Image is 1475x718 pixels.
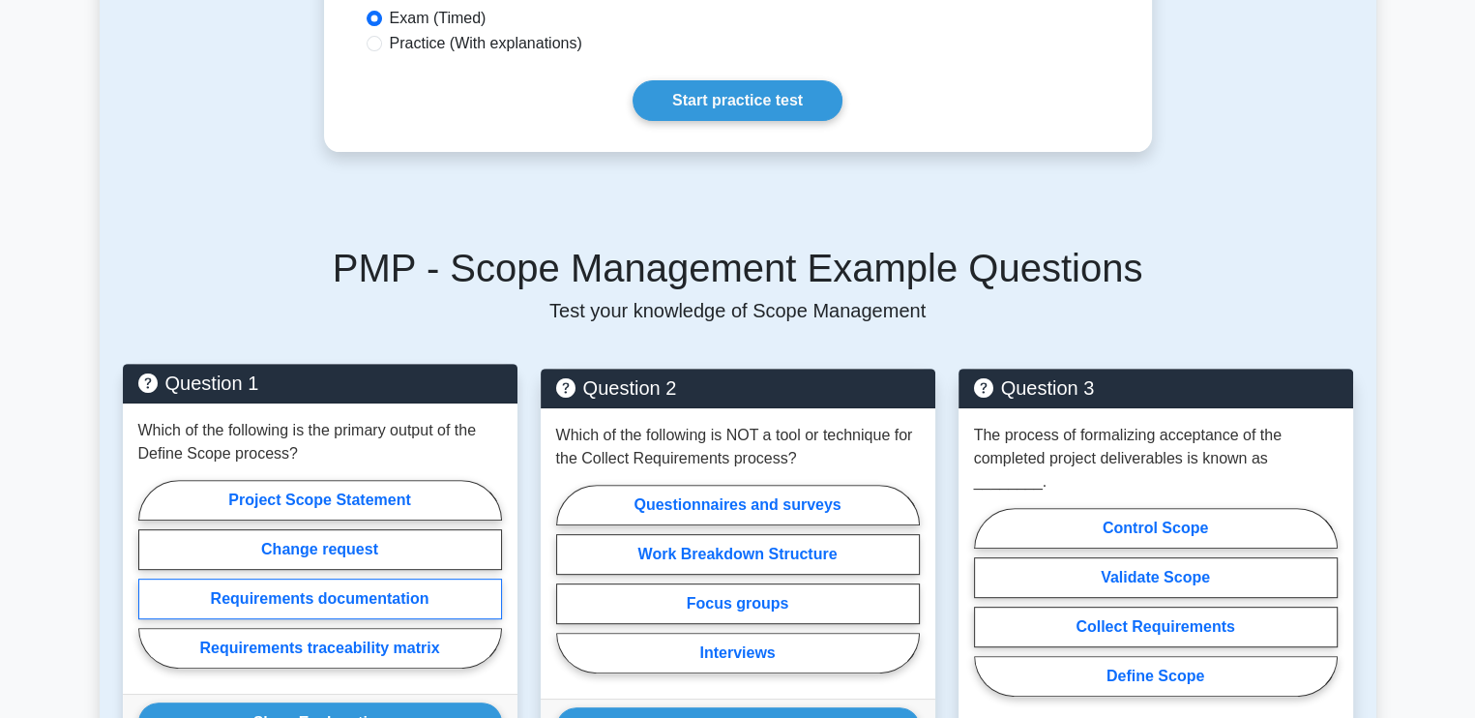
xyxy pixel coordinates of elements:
[138,579,502,619] label: Requirements documentation
[138,529,502,570] label: Change request
[633,80,842,121] a: Start practice test
[974,508,1338,549] label: Control Scope
[974,607,1338,647] label: Collect Requirements
[556,485,920,525] label: Questionnaires and surveys
[390,32,582,55] label: Practice (With explanations)
[138,419,502,465] p: Which of the following is the primary output of the Define Scope process?
[138,628,502,669] label: Requirements traceability matrix
[556,376,920,400] h5: Question 2
[138,480,502,521] label: Project Scope Statement
[556,424,920,470] p: Which of the following is NOT a tool or technique for the Collect Requirements process?
[123,245,1353,291] h5: PMP - Scope Management Example Questions
[390,7,487,30] label: Exam (Timed)
[974,557,1338,598] label: Validate Scope
[974,376,1338,400] h5: Question 3
[556,633,920,673] label: Interviews
[556,583,920,624] label: Focus groups
[974,424,1338,494] p: The process of formalizing acceptance of the completed project deliverables is known as ________.
[556,534,920,575] label: Work Breakdown Structure
[974,656,1338,697] label: Define Scope
[123,299,1353,322] p: Test your knowledge of Scope Management
[138,372,502,395] h5: Question 1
